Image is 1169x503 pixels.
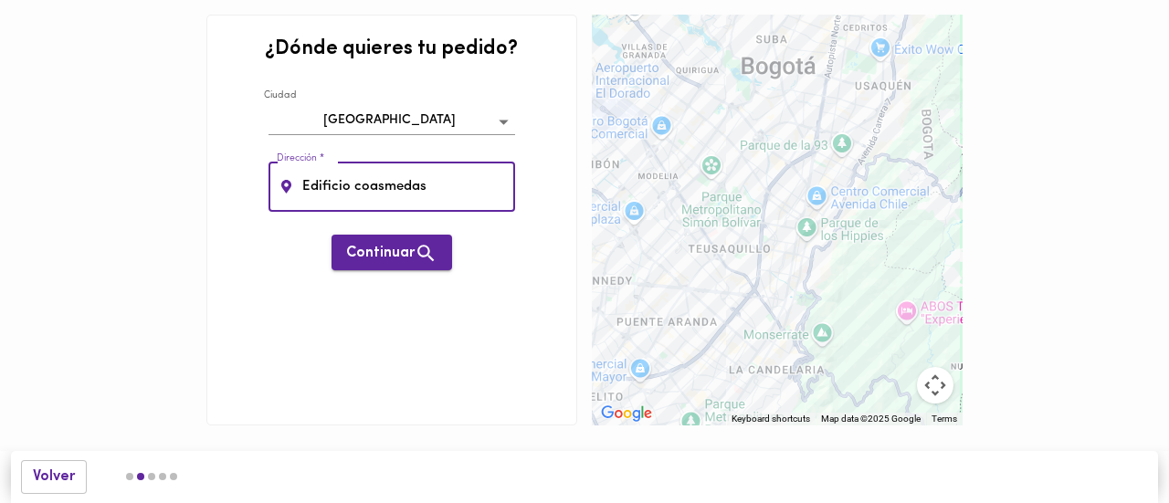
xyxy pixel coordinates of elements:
[346,242,437,265] span: Continuar
[1063,397,1151,485] iframe: Messagebird Livechat Widget
[596,402,657,425] img: Google
[932,414,957,424] a: Terms
[332,235,452,270] button: Continuar
[33,468,75,486] span: Volver
[299,162,515,212] input: Calle 92 # 16-11
[21,460,87,494] button: Volver
[821,414,921,424] span: Map data ©2025 Google
[596,402,657,425] a: Open this area in Google Maps (opens a new window)
[732,413,810,425] button: Keyboard shortcuts
[265,38,518,60] h2: ¿Dónde quieres tu pedido?
[917,367,953,403] button: Map camera controls
[269,107,515,135] div: [GEOGRAPHIC_DATA]
[264,89,296,103] label: Ciudad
